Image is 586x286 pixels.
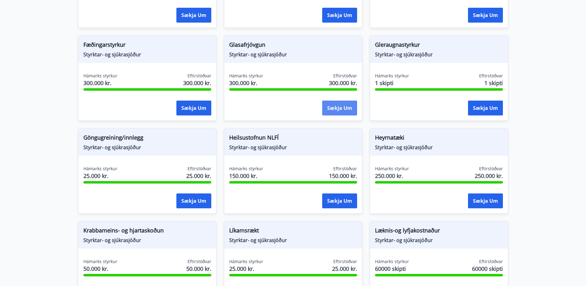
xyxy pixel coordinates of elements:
span: Styrktar- og sjúkrasjóður [83,144,211,151]
span: Krabbameins- og hjartaskoðun [83,226,211,237]
span: Eftirstöðvar [479,73,503,79]
span: Styrktar- og sjúkrasjóður [229,51,357,58]
span: 300.000 kr. [83,79,117,87]
span: 300.000 kr. [229,79,263,87]
span: Styrktar- og sjúkrasjóður [375,237,503,244]
span: 50.000 kr. [186,265,211,273]
span: Styrktar- og sjúkrasjóður [375,51,503,58]
button: Sækja um [176,8,211,23]
span: Hámarks styrkur [375,258,409,265]
span: Hámarks styrkur [375,166,409,172]
span: Eftirstöðvar [333,258,357,265]
span: Hámarks styrkur [83,73,117,79]
span: Hámarks styrkur [229,73,263,79]
span: Heilsustofnun NLFÍ [229,133,357,144]
span: 150.000 kr. [329,172,357,180]
span: Hámarks styrkur [229,166,263,172]
span: 25.000 kr. [83,172,117,180]
span: 250.000 kr. [375,172,409,180]
span: 60000 skipti [375,265,409,273]
span: Eftirstöðvar [333,166,357,172]
span: 150.000 kr. [229,172,263,180]
span: Læknis-og lyfjakostnaður [375,226,503,237]
button: Sækja um [176,193,211,208]
button: Sækja um [468,101,503,115]
button: Sækja um [322,193,357,208]
span: Styrktar- og sjúkrasjóður [229,237,357,244]
span: Hámarks styrkur [229,258,263,265]
button: Sækja um [322,101,357,115]
span: Heyrnatæki [375,133,503,144]
span: Fæðingarstyrkur [83,41,211,51]
span: Glasafrjóvgun [229,41,357,51]
button: Sækja um [468,193,503,208]
span: Eftirstöðvar [188,73,211,79]
span: 50.000 kr. [83,265,117,273]
span: Hámarks styrkur [375,73,409,79]
span: 25.000 kr. [332,265,357,273]
span: Eftirstöðvar [333,73,357,79]
span: 60000 skipti [472,265,503,273]
span: 1 skipti [484,79,503,87]
span: Styrktar- og sjúkrasjóður [83,51,211,58]
span: 25.000 kr. [229,265,263,273]
span: 300.000 kr. [329,79,357,87]
span: Líkamsrækt [229,226,357,237]
span: Eftirstöðvar [188,166,211,172]
span: Göngugreining/innlegg [83,133,211,144]
span: Eftirstöðvar [479,258,503,265]
span: 25.000 kr. [186,172,211,180]
span: Gleraugnastyrkur [375,41,503,51]
span: Styrktar- og sjúkrasjóður [229,144,357,151]
button: Sækja um [176,101,211,115]
span: Styrktar- og sjúkrasjóður [83,237,211,244]
span: 250.000 kr. [475,172,503,180]
span: 300.000 kr. [183,79,211,87]
span: Eftirstöðvar [479,166,503,172]
span: 1 skipti [375,79,409,87]
span: Hámarks styrkur [83,166,117,172]
span: Styrktar- og sjúkrasjóður [375,144,503,151]
button: Sækja um [468,8,503,23]
span: Eftirstöðvar [188,258,211,265]
button: Sækja um [322,8,357,23]
span: Hámarks styrkur [83,258,117,265]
